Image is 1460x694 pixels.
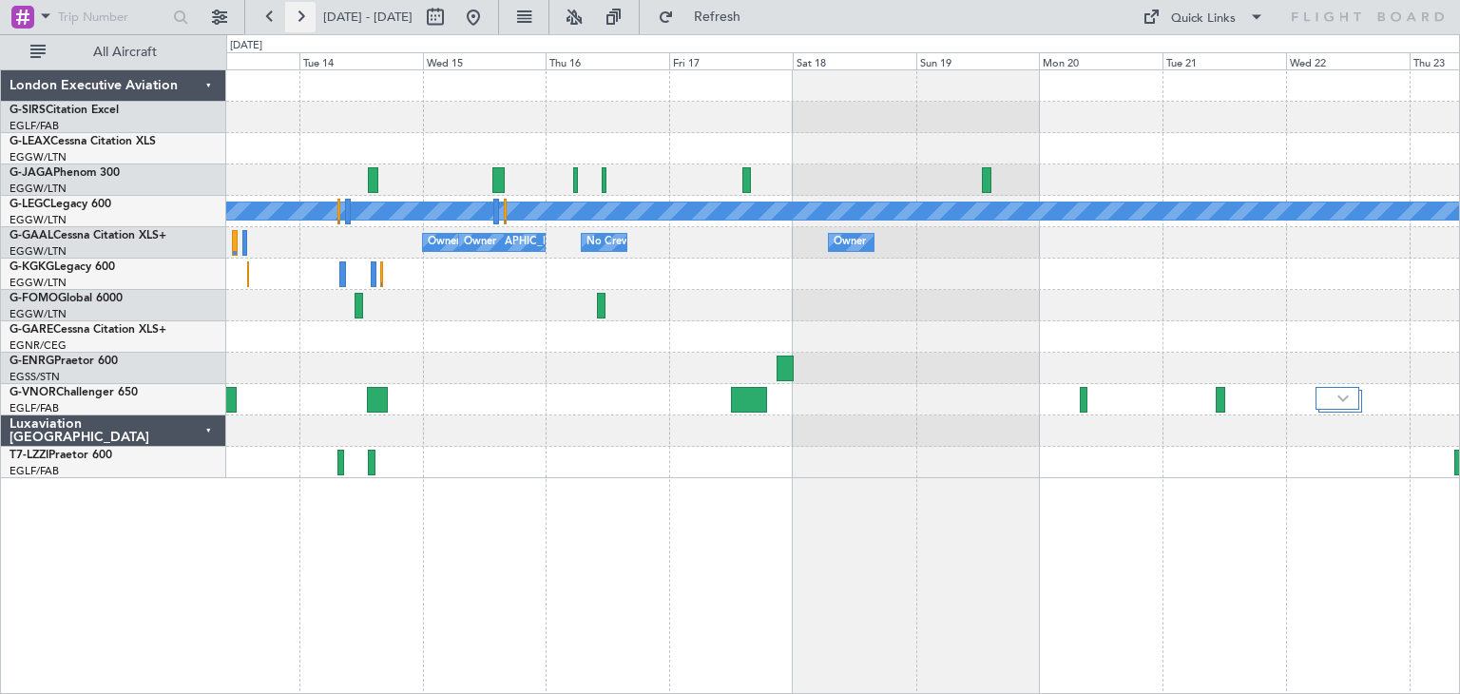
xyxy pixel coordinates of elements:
[10,356,118,367] a: G-ENRGPraetor 600
[428,228,690,257] div: Owner [GEOGRAPHIC_DATA] ([GEOGRAPHIC_DATA])
[464,228,496,257] div: Owner
[58,3,167,31] input: Trip Number
[10,464,59,478] a: EGLF/FAB
[10,293,123,304] a: G-FOMOGlobal 6000
[669,52,793,69] div: Fri 17
[10,387,138,398] a: G-VNORChallenger 650
[10,450,112,461] a: T7-LZZIPraetor 600
[649,2,763,32] button: Refresh
[10,338,67,353] a: EGNR/CEG
[10,261,54,273] span: G-KGKG
[10,136,50,147] span: G-LEAX
[10,119,59,133] a: EGLF/FAB
[10,324,53,336] span: G-GARE
[10,307,67,321] a: EGGW/LTN
[10,230,166,241] a: G-GAALCessna Citation XLS+
[10,150,67,164] a: EGGW/LTN
[21,37,206,67] button: All Aircraft
[1286,52,1410,69] div: Wed 22
[10,324,166,336] a: G-GARECessna Citation XLS+
[678,10,758,24] span: Refresh
[10,387,56,398] span: G-VNOR
[10,199,50,210] span: G-LEGC
[586,228,630,257] div: No Crew
[1133,2,1274,32] button: Quick Links
[323,9,413,26] span: [DATE] - [DATE]
[176,52,299,69] div: Mon 13
[10,276,67,290] a: EGGW/LTN
[10,105,46,116] span: G-SIRS
[1171,10,1236,29] div: Quick Links
[546,52,669,69] div: Thu 16
[10,230,53,241] span: G-GAAL
[793,52,916,69] div: Sat 18
[10,261,115,273] a: G-KGKGLegacy 600
[10,105,119,116] a: G-SIRSCitation Excel
[1162,52,1286,69] div: Tue 21
[10,450,48,461] span: T7-LZZI
[10,136,156,147] a: G-LEAXCessna Citation XLS
[299,52,423,69] div: Tue 14
[10,370,60,384] a: EGSS/STN
[10,293,58,304] span: G-FOMO
[916,52,1040,69] div: Sun 19
[10,213,67,227] a: EGGW/LTN
[834,228,866,257] div: Owner
[10,167,53,179] span: G-JAGA
[230,38,262,54] div: [DATE]
[10,356,54,367] span: G-ENRG
[49,46,201,59] span: All Aircraft
[1337,395,1349,402] img: arrow-gray.svg
[1039,52,1162,69] div: Mon 20
[10,244,67,259] a: EGGW/LTN
[10,401,59,415] a: EGLF/FAB
[10,182,67,196] a: EGGW/LTN
[10,199,111,210] a: G-LEGCLegacy 600
[10,167,120,179] a: G-JAGAPhenom 300
[423,52,547,69] div: Wed 15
